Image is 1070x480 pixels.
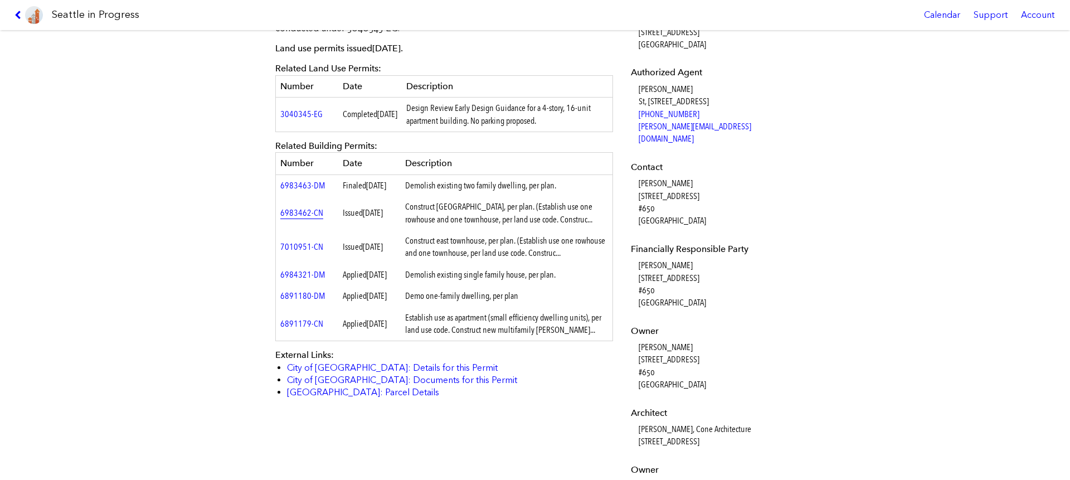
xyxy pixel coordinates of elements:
[280,180,325,191] a: 6983463-DM
[631,407,792,419] dt: Architect
[338,174,401,196] td: Finaled
[631,161,792,173] dt: Contact
[338,98,402,132] td: Completed
[401,174,613,196] td: Demolish existing two family dwelling, per plan.
[401,153,613,174] th: Description
[367,318,387,329] span: [DATE]
[275,350,334,360] span: External Links:
[276,153,338,174] th: Number
[280,318,323,329] a: 6891179-CN
[363,207,383,218] span: [DATE]
[639,13,792,51] dd: [PERSON_NAME] [STREET_ADDRESS] [GEOGRAPHIC_DATA]
[280,290,325,301] a: 6891180-DM
[401,264,613,285] td: Demolish existing single family house, per plan.
[631,243,792,255] dt: Financially Responsible Party
[639,423,792,448] dd: [PERSON_NAME], Cone Architecture [STREET_ADDRESS]
[280,207,323,218] a: 6983462-CN
[287,362,498,373] a: City of [GEOGRAPHIC_DATA]: Details for this Permit
[276,75,338,97] th: Number
[377,109,397,119] span: [DATE]
[401,196,613,230] td: Construct [GEOGRAPHIC_DATA], per plan. (Establish use one rowhouse and one townhouse, per land us...
[338,307,401,341] td: Applied
[275,140,377,151] span: Related Building Permits:
[402,98,613,132] td: Design Review Early Design Guidance for a 4-story, 16-unit apartment building. No parking proposed.
[401,230,613,264] td: Construct east townhouse, per plan. (Establish use one rowhouse and one townhouse, per land use c...
[367,269,387,280] span: [DATE]
[639,177,792,227] dd: [PERSON_NAME] [STREET_ADDRESS] #650 [GEOGRAPHIC_DATA]
[639,341,792,391] dd: [PERSON_NAME] [STREET_ADDRESS] #650 [GEOGRAPHIC_DATA]
[275,63,381,74] span: Related Land Use Permits:
[631,325,792,337] dt: Owner
[639,109,699,119] a: [PHONE_NUMBER]
[367,290,387,301] span: [DATE]
[338,230,401,264] td: Issued
[52,8,139,22] h1: Seattle in Progress
[25,6,43,24] img: favicon-96x96.png
[287,375,517,385] a: City of [GEOGRAPHIC_DATA]: Documents for this Permit
[401,307,613,341] td: Establish use as apartment (small efficiency dwelling units), per land use code. Construct new mu...
[631,66,792,79] dt: Authorized Agent
[631,464,792,476] dt: Owner
[338,285,401,307] td: Applied
[402,75,613,97] th: Description
[401,285,613,307] td: Demo one-family dwelling, per plan
[338,264,401,285] td: Applied
[280,109,323,119] a: 3040345-EG
[338,153,401,174] th: Date
[280,269,325,280] a: 6984321-DM
[275,42,613,55] p: Land use permits issued .
[287,387,439,397] a: [GEOGRAPHIC_DATA]: Parcel Details
[366,180,386,191] span: [DATE]
[363,241,383,252] span: [DATE]
[338,75,402,97] th: Date
[639,259,792,309] dd: [PERSON_NAME] [STREET_ADDRESS] #650 [GEOGRAPHIC_DATA]
[639,83,792,146] dd: [PERSON_NAME] St, [STREET_ADDRESS]
[338,196,401,230] td: Issued
[372,43,401,54] span: [DATE]
[639,121,751,144] a: [PERSON_NAME][EMAIL_ADDRESS][DOMAIN_NAME]
[280,241,323,252] a: 7010951-CN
